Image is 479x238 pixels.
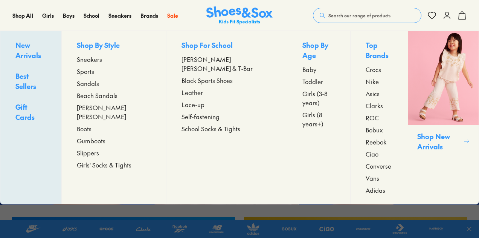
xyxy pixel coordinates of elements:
span: Reebok [366,137,386,146]
span: Self-fastening [182,112,220,121]
span: Nike [366,77,379,86]
a: School Socks & Tights [182,124,272,133]
span: Black Sports Shoes [182,76,233,85]
span: Best Sellers [15,71,36,91]
a: Beach Sandals [77,91,151,100]
a: Girls' Socks & Tights [77,160,151,169]
a: Baby [302,65,335,74]
span: Beach Sandals [77,91,117,100]
span: Adidas [366,186,385,195]
a: Gift Cards [15,102,46,124]
a: Reebok [366,137,393,146]
span: Sneakers [108,12,131,19]
a: Sneakers [77,55,151,64]
a: Gumboots [77,136,151,145]
a: Sneakers [108,12,131,20]
a: Bobux [366,125,393,134]
span: Gift Cards [15,102,35,122]
span: Asics [366,89,380,98]
span: ROC [366,113,379,122]
a: Lace-up [182,100,272,109]
a: Asics [366,89,393,98]
a: Boys [63,12,75,20]
span: Ciao [366,149,378,158]
span: Toddler [302,77,323,86]
a: Self-fastening [182,112,272,121]
p: Shop By Age [302,40,335,62]
p: Shop For School [182,40,272,52]
a: Sandals [77,79,151,88]
span: Baby [302,65,316,74]
a: Girls (8 years+) [302,110,335,128]
a: Girls (3-8 years) [302,89,335,107]
img: SNS_WEBASSETS_CollectionHero_1280x1600_4.png [408,31,479,125]
span: Girls [42,12,54,19]
a: New Arrivals [15,40,46,62]
button: Search our range of products [313,8,421,23]
a: [PERSON_NAME] [PERSON_NAME] [77,103,151,121]
a: ROC [366,113,393,122]
a: Best Sellers [15,71,46,93]
span: Clarks [366,101,383,110]
span: Sports [77,67,94,76]
span: Converse [366,161,391,170]
span: Slippers [77,148,99,157]
a: Leather [182,88,272,97]
span: School Socks & Tights [182,124,240,133]
a: [PERSON_NAME] [PERSON_NAME] & T-Bar [182,55,272,73]
span: Crocs [366,65,381,74]
a: Toddler [302,77,335,86]
p: Top Brands [366,40,393,62]
a: Sale [167,12,178,20]
a: Nike [366,77,393,86]
span: Vans [366,174,379,183]
a: Ciao [366,149,393,158]
span: Leather [182,88,203,97]
span: Lace-up [182,100,204,109]
a: Converse [366,161,393,170]
a: Shop New Arrivals [408,31,479,204]
img: SNS_Logo_Responsive.svg [206,6,273,25]
a: Clarks [366,101,393,110]
span: Gumboots [77,136,105,145]
a: Crocs [366,65,393,74]
a: School [84,12,99,20]
a: Shoes & Sox [206,6,273,25]
span: Bobux [366,125,383,134]
span: Boots [77,124,92,133]
a: Vans [366,174,393,183]
span: Sneakers [77,55,102,64]
span: Sandals [77,79,99,88]
p: Shop New Arrivals [417,131,461,152]
span: Shop All [12,12,33,19]
p: Shop By Style [77,40,151,52]
a: Girls [42,12,54,20]
span: School [84,12,99,19]
a: Shop All [12,12,33,20]
span: Girls' Socks & Tights [77,160,131,169]
a: Slippers [77,148,151,157]
span: Brands [140,12,158,19]
a: Sports [77,67,151,76]
span: New Arrivals [15,40,41,60]
a: Brands [140,12,158,20]
a: Adidas [366,186,393,195]
span: Sale [167,12,178,19]
span: Boys [63,12,75,19]
a: Black Sports Shoes [182,76,272,85]
a: Boots [77,124,151,133]
span: Search our range of products [328,12,391,19]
